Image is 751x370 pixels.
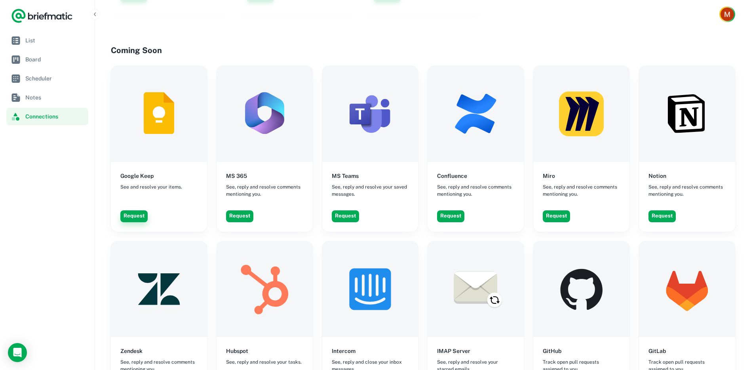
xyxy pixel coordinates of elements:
[25,74,85,83] span: Scheduler
[6,108,88,125] a: Connections
[648,172,666,180] h6: Notion
[120,172,154,180] h6: Google Keep
[120,347,143,355] h6: Zendesk
[437,183,514,198] span: See, reply and resolve comments mentioning you.
[25,36,85,45] span: List
[226,172,247,180] h6: MS 365
[648,347,666,355] h6: GitLab
[226,359,302,366] span: See, reply and resolve your tasks.
[120,210,148,222] button: Request
[543,210,570,222] button: Request
[226,210,253,222] button: Request
[322,66,418,162] img: MS Teams
[639,66,735,162] img: Notion
[428,241,524,338] img: IMAP Server
[6,51,88,68] a: Board
[25,93,85,102] span: Notes
[721,8,734,21] img: Myranda James
[437,210,464,222] button: Request
[437,347,470,355] h6: IMAP Server
[332,347,356,355] h6: Intercom
[543,347,561,355] h6: GitHub
[6,70,88,87] a: Scheduler
[332,183,409,198] span: See, reply and resolve your saved messages.
[111,44,735,56] h4: Coming Soon
[533,241,629,338] img: GitHub
[543,183,620,198] span: See, reply and resolve comments mentioning you.
[120,183,182,191] span: See and resolve your items.
[437,172,467,180] h6: Confluence
[648,210,676,222] button: Request
[719,6,735,22] button: Account button
[533,66,629,162] img: Miro
[25,112,85,121] span: Connections
[428,66,524,162] img: Confluence
[648,183,726,198] span: See, reply and resolve comments mentioning you.
[226,347,248,355] h6: Hubspot
[226,183,303,198] span: See, reply and resolve comments mentioning you.
[6,89,88,106] a: Notes
[11,8,73,24] a: Logo
[8,343,27,362] div: Open Intercom Messenger
[332,172,359,180] h6: MS Teams
[25,55,85,64] span: Board
[639,241,735,338] img: GitLab
[332,210,359,222] button: Request
[111,66,207,162] img: Google Keep
[217,241,313,338] img: Hubspot
[111,241,207,338] img: Zendesk
[217,66,313,162] img: MS 365
[543,172,555,180] h6: Miro
[322,241,418,338] img: Intercom
[6,32,88,49] a: List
